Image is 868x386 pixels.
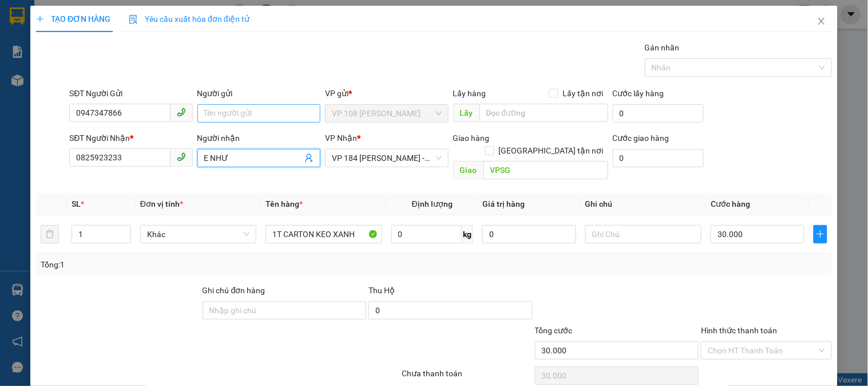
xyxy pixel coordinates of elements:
[265,199,303,208] span: Tên hàng
[129,15,138,24] img: icon
[177,108,186,117] span: phone
[69,132,192,144] div: SĐT Người Nhận
[129,14,249,23] span: Yêu cầu xuất hóa đơn điện tử
[412,199,453,208] span: Định lượng
[494,144,608,157] span: [GEOGRAPHIC_DATA] tận nơi
[325,133,357,143] span: VP Nhận
[109,65,201,81] div: 0988033595
[304,153,314,163] span: user-add
[482,225,576,243] input: 0
[126,81,185,101] span: VP NVT
[72,199,81,208] span: SL
[453,104,479,122] span: Lấy
[109,10,201,51] div: VP 184 [PERSON_NAME] - HCM
[10,51,101,67] div: 0921037781
[109,51,201,65] div: TÚ ANH
[585,225,701,243] input: Ghi Chú
[10,11,27,23] span: Gửi:
[41,258,336,271] div: Tổng: 1
[265,225,382,243] input: VD: Bàn, Ghế
[483,161,608,179] input: Dọc đường
[806,6,838,38] button: Close
[558,87,608,100] span: Lấy tận nơi
[613,133,669,143] label: Cước giao hàng
[814,230,827,239] span: plus
[453,161,483,179] span: Giao
[36,15,44,23] span: plus
[581,193,706,215] th: Ghi chú
[613,89,664,98] label: Cước lấy hàng
[203,301,367,320] input: Ghi chú đơn hàng
[482,199,525,208] span: Giá trị hàng
[535,326,573,335] span: Tổng cước
[177,152,186,162] span: phone
[645,43,680,52] label: Gán nhãn
[453,133,490,143] span: Giao hàng
[10,10,101,37] div: VP 108 [PERSON_NAME]
[479,104,608,122] input: Dọc đường
[147,226,249,243] span: Khác
[197,87,320,100] div: Người gửi
[10,37,101,51] div: [PERSON_NAME]
[462,225,473,243] span: kg
[701,326,777,335] label: Hình thức thanh toán
[140,199,183,208] span: Đơn vị tính
[325,87,448,100] div: VP gửi
[203,286,265,295] label: Ghi chú đơn hàng
[69,87,192,100] div: SĐT Người Gửi
[711,199,750,208] span: Cước hàng
[332,105,441,122] span: VP 108 Lê Hồng Phong - Vũng Tàu
[332,149,441,167] span: VP 184 Nguyễn Văn Trỗi - HCM
[368,286,395,295] span: Thu Hộ
[41,225,59,243] button: delete
[109,11,137,23] span: Nhận:
[453,89,486,98] span: Lấy hàng
[613,149,704,167] input: Cước giao hàng
[817,17,826,26] span: close
[197,132,320,144] div: Người nhận
[613,104,704,123] input: Cước lấy hàng
[36,14,110,23] span: TẠO ĐƠN HÀNG
[814,225,827,243] button: plus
